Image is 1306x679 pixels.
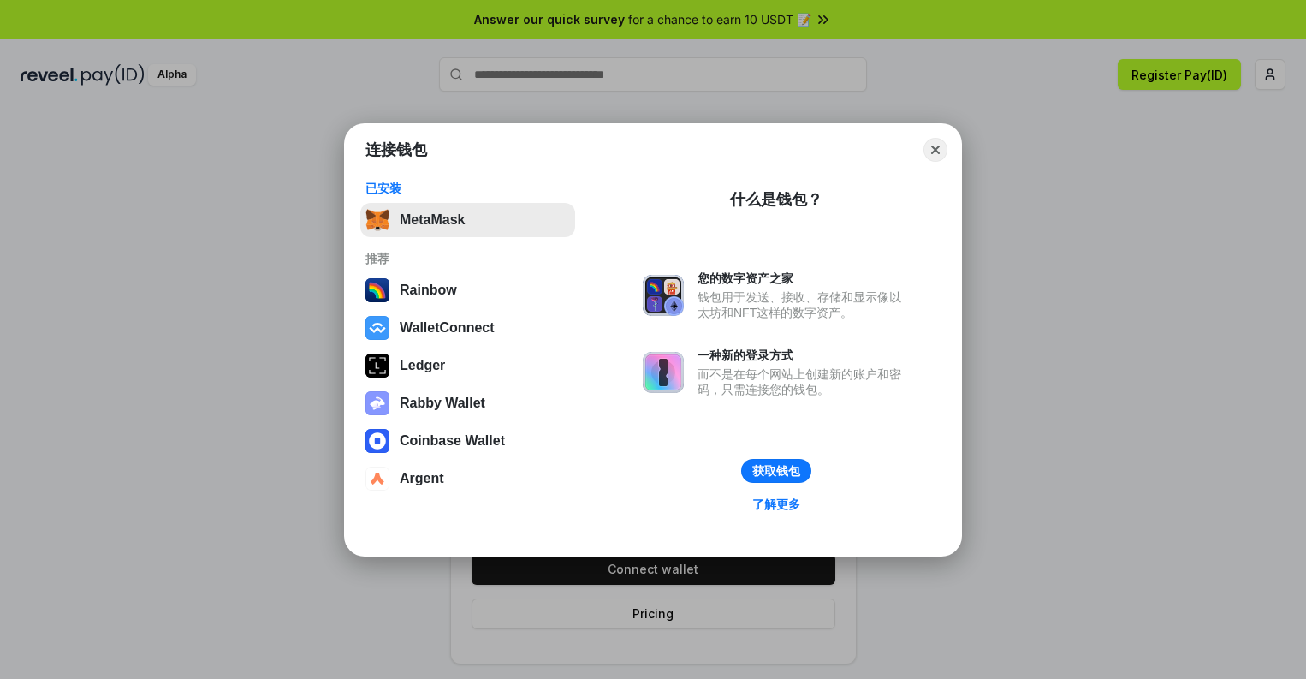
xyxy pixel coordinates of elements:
img: svg+xml,%3Csvg%20width%3D%2228%22%20height%3D%2228%22%20viewBox%3D%220%200%2028%2028%22%20fill%3D... [365,316,389,340]
img: svg+xml,%3Csvg%20fill%3D%22none%22%20height%3D%2233%22%20viewBox%3D%220%200%2035%2033%22%20width%... [365,208,389,232]
button: Rabby Wallet [360,386,575,420]
div: Coinbase Wallet [400,433,505,449]
div: Rabby Wallet [400,396,485,411]
img: svg+xml,%3Csvg%20xmlns%3D%22http%3A%2F%2Fwww.w3.org%2F2000%2Fsvg%22%20width%3D%2228%22%20height%3... [365,354,389,378]
div: 而不是在每个网站上创建新的账户和密码，只需连接您的钱包。 [698,366,910,397]
img: svg+xml,%3Csvg%20width%3D%2228%22%20height%3D%2228%22%20viewBox%3D%220%200%2028%2028%22%20fill%3D... [365,467,389,491]
div: 什么是钱包？ [730,189,822,210]
img: svg+xml,%3Csvg%20width%3D%22120%22%20height%3D%22120%22%20viewBox%3D%220%200%20120%20120%22%20fil... [365,278,389,302]
div: WalletConnect [400,320,495,336]
div: 获取钱包 [752,463,800,479]
div: Ledger [400,358,445,373]
div: 一种新的登录方式 [698,348,910,363]
div: 推荐 [365,251,570,266]
img: svg+xml,%3Csvg%20xmlns%3D%22http%3A%2F%2Fwww.w3.org%2F2000%2Fsvg%22%20fill%3D%22none%22%20viewBox... [643,352,684,393]
img: svg+xml,%3Csvg%20xmlns%3D%22http%3A%2F%2Fwww.w3.org%2F2000%2Fsvg%22%20fill%3D%22none%22%20viewBox... [365,391,389,415]
button: MetaMask [360,203,575,237]
button: WalletConnect [360,311,575,345]
button: Ledger [360,348,575,383]
div: 钱包用于发送、接收、存储和显示像以太坊和NFT这样的数字资产。 [698,289,910,320]
div: 已安装 [365,181,570,196]
button: Rainbow [360,273,575,307]
button: Close [923,138,947,162]
button: Argent [360,462,575,496]
div: 您的数字资产之家 [698,271,910,286]
img: svg+xml,%3Csvg%20width%3D%2228%22%20height%3D%2228%22%20viewBox%3D%220%200%2028%2028%22%20fill%3D... [365,429,389,453]
button: Coinbase Wallet [360,424,575,458]
h1: 连接钱包 [365,140,427,160]
img: svg+xml,%3Csvg%20xmlns%3D%22http%3A%2F%2Fwww.w3.org%2F2000%2Fsvg%22%20fill%3D%22none%22%20viewBox... [643,275,684,316]
div: MetaMask [400,212,465,228]
button: 获取钱包 [741,459,811,483]
div: 了解更多 [752,497,800,512]
a: 了解更多 [742,493,810,515]
div: Argent [400,471,444,486]
div: Rainbow [400,283,457,298]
